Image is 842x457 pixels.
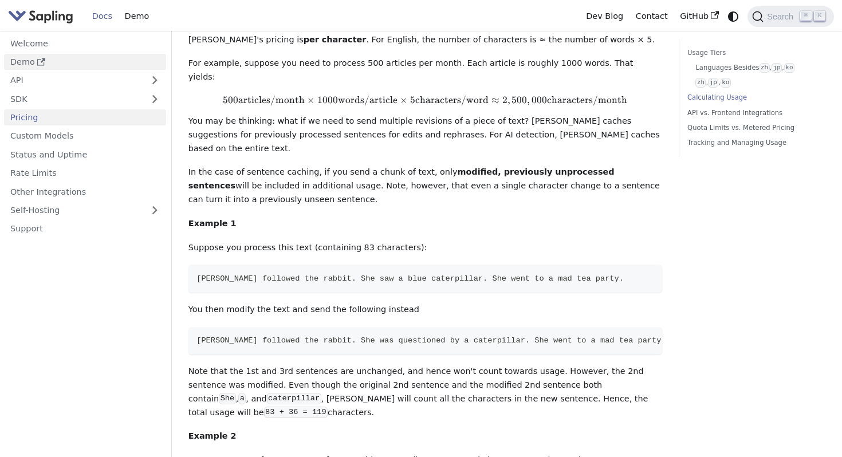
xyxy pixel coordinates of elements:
a: Pricing [4,109,166,126]
code: ko [784,63,794,73]
button: Expand sidebar category 'SDK' [143,90,166,107]
a: Contact [629,7,674,25]
strong: per character [304,35,367,44]
img: website_grey.svg [18,30,27,39]
code: ko [721,78,731,88]
code: zh [695,78,706,88]
p: For example, suppose you need to process 500 articles per month. Each article is roughly 1000 wor... [188,57,662,84]
a: Custom Models [4,128,166,144]
span: Search [764,12,800,21]
kbd: K [814,11,825,21]
a: Status and Uptime [4,146,166,163]
a: SDK [4,90,143,107]
a: Welcome [4,35,166,52]
a: Docs [86,7,119,25]
div: Domain: [URL] [30,30,81,39]
code: She [219,393,235,404]
a: Languages Besideszh,jp,ko [695,62,817,73]
p: Note that the 1st and 3rd sentences are unchanged, and hence won't count towards usage. However, ... [188,365,662,419]
p: In the case of sentence caching, if you send a chunk of text, only will be included in additional... [188,166,662,206]
a: GitHub [674,7,725,25]
span: 1000 [317,94,338,106]
p: You may be thinking: what if we need to send multiple revisions of a piece of text? [PERSON_NAME]... [188,115,662,155]
a: Demo [4,54,166,70]
span: , [527,94,530,106]
a: Other Integrations [4,183,166,200]
a: API [4,72,143,89]
p: You then modify the text and send the following instead [188,303,662,317]
div: Domain Overview [44,68,103,75]
span: articles/month [238,94,305,106]
span: × [400,94,408,106]
a: Dev Blog [580,7,629,25]
code: jp [708,78,718,88]
div: Keywords by Traffic [127,68,193,75]
span: words/article [338,94,398,106]
a: Self-Hosting [4,202,166,219]
button: Switch between dark and light mode (currently system mode) [725,8,742,25]
span: [PERSON_NAME] followed the rabbit. She saw a blue caterpillar. She went to a mad tea party. [196,274,624,283]
a: Quota Limits vs. Metered Pricing [687,123,821,133]
span: characters/month [547,94,627,106]
span: characters/word [415,94,489,106]
span: 2 [502,94,507,106]
div: v 4.0.25 [32,18,56,27]
a: zh,jp,ko [695,77,817,88]
a: API vs. Frontend Integrations [687,108,821,119]
code: a [238,393,246,404]
a: Demo [119,7,155,25]
code: 83 + 36 = 119 [264,407,328,418]
span: , [507,94,510,106]
img: tab_domain_overview_orange.svg [31,66,40,76]
span: 500 [512,94,527,106]
img: logo_orange.svg [18,18,27,27]
button: Search (Command+K) [747,6,833,27]
a: Sapling.ai [8,8,77,25]
strong: Example 2 [188,431,237,440]
button: Expand sidebar category 'API' [143,72,166,89]
a: Usage Tiers [687,48,821,58]
img: tab_keywords_by_traffic_grey.svg [114,66,123,76]
span: ≈ [491,94,499,106]
span: 5 [410,94,415,106]
p: [PERSON_NAME]'s pricing is . For English, the number of characters is ≈ the number of words × 5. [188,33,662,47]
span: 000 [532,94,547,106]
p: Suppose you process this text (containing 83 characters): [188,241,662,255]
img: Sapling.ai [8,8,73,25]
code: zh [760,63,770,73]
a: Tracking and Managing Usage [687,137,821,148]
code: caterpillar [267,393,321,404]
span: 500 [223,94,238,106]
span: [PERSON_NAME] followed the rabbit. She was questioned by a caterpillar. She went to a mad tea party. [196,336,666,345]
code: jp [772,63,782,73]
a: Rate Limits [4,165,166,182]
a: Calculating Usage [687,92,821,103]
span: × [307,94,315,106]
strong: Example 1 [188,219,237,228]
kbd: ⌘ [800,11,812,21]
a: Support [4,220,166,237]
